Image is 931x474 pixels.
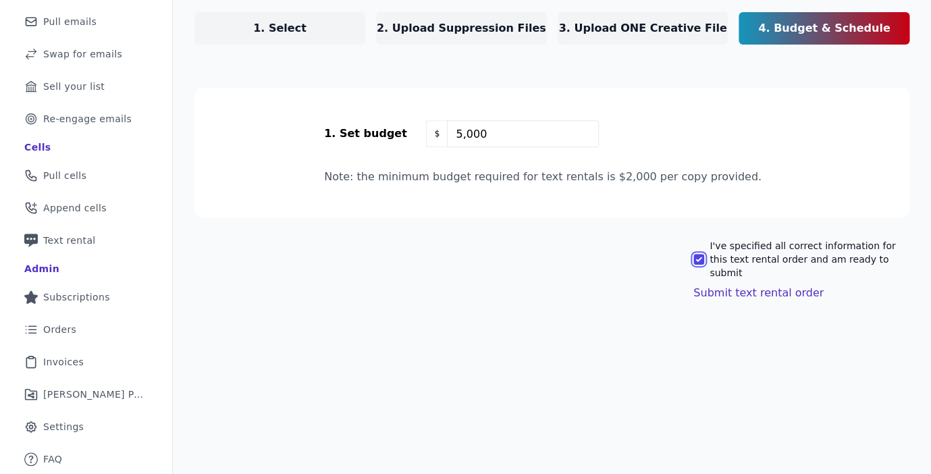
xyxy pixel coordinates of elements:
span: Swap for emails [43,47,122,61]
a: Append cells [11,193,161,223]
a: FAQ [11,444,161,474]
a: Settings [11,412,161,442]
a: [PERSON_NAME] Performance [11,379,161,409]
a: Swap for emails [11,39,161,69]
p: Note: the minimum budget required for text rentals is $2,000 per copy provided. [324,169,780,185]
a: Re-engage emails [11,104,161,134]
a: 3. Upload ONE Creative File [558,12,728,45]
span: Invoices [43,355,84,369]
span: Pull cells [43,169,86,182]
label: I've specified all correct information for this text rental order and am ready to submit [710,239,909,280]
a: Invoices [11,347,161,377]
p: 4. Budget & Schedule [758,20,890,36]
span: Pull emails [43,15,97,28]
span: Settings [43,420,84,433]
span: $ [426,120,448,147]
p: 3. Upload ONE Creative File [558,20,726,36]
a: Text rental [11,226,161,255]
span: Sell your list [43,80,105,93]
p: 1. Select [253,20,307,36]
a: 4. Budget & Schedule [739,12,909,45]
span: Orders [43,323,76,336]
span: Text rental [43,234,96,247]
p: 2. Upload Suppression Files [377,20,546,36]
a: Sell your list [11,72,161,101]
a: Pull cells [11,161,161,190]
a: Pull emails [11,7,161,36]
div: Admin [24,262,59,275]
span: Append cells [43,201,107,215]
a: Orders [11,315,161,344]
span: [PERSON_NAME] Performance [43,388,145,401]
span: Subscriptions [43,290,110,304]
button: Submit text rental order [693,285,824,301]
a: 1. Select [194,12,365,45]
span: Re-engage emails [43,112,132,126]
a: Subscriptions [11,282,161,312]
span: FAQ [43,452,62,466]
div: Cells [24,140,51,154]
a: 2. Upload Suppression Files [376,12,547,45]
span: 1. Set budget [324,127,407,140]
